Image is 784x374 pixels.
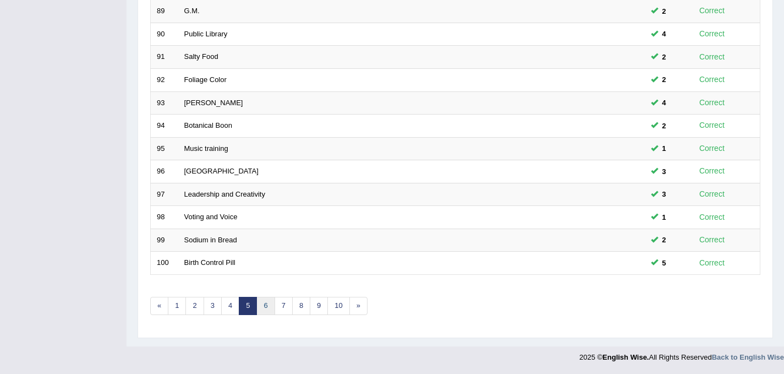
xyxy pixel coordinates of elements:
strong: English Wise. [602,353,649,361]
span: You can still take this question [658,212,671,223]
div: Correct [695,28,730,40]
a: 4 [221,297,239,315]
td: 96 [151,160,178,183]
div: Correct [695,211,730,224]
div: Correct [695,234,730,246]
a: 8 [292,297,310,315]
td: 98 [151,206,178,229]
span: You can still take this question [658,6,671,17]
a: » [349,297,368,315]
a: Leadership and Creativity [184,190,265,198]
a: Voting and Voice [184,213,238,221]
div: Correct [695,257,730,269]
span: You can still take this question [658,51,671,63]
a: 3 [204,297,222,315]
div: Correct [695,165,730,177]
span: You can still take this question [658,97,671,109]
div: 2025 © All Rights Reserved [579,346,784,362]
a: Foliage Color [184,75,227,84]
td: 95 [151,137,178,160]
a: Back to English Wise [712,353,784,361]
a: G.M. [184,7,200,15]
div: Correct [695,119,730,132]
a: [PERSON_NAME] [184,99,243,107]
td: 94 [151,115,178,138]
a: 1 [168,297,186,315]
td: 97 [151,183,178,206]
span: You can still take this question [658,28,671,40]
span: You can still take this question [658,120,671,132]
div: Correct [695,73,730,86]
a: Sodium in Bread [184,236,237,244]
a: Salty Food [184,52,218,61]
a: Birth Control Pill [184,258,235,267]
a: 10 [327,297,349,315]
a: Botanical Boon [184,121,232,129]
div: Correct [695,4,730,17]
td: 93 [151,91,178,115]
a: 7 [275,297,293,315]
span: You can still take this question [658,188,671,200]
a: Public Library [184,30,228,38]
span: You can still take this question [658,143,671,154]
td: 92 [151,68,178,91]
a: [GEOGRAPHIC_DATA] [184,167,259,175]
a: « [150,297,168,315]
div: Correct [695,96,730,109]
span: You can still take this question [658,74,671,85]
span: You can still take this question [658,166,671,177]
a: 5 [239,297,257,315]
span: You can still take this question [658,234,671,246]
td: 90 [151,23,178,46]
td: 100 [151,252,178,275]
td: 99 [151,229,178,252]
a: 9 [310,297,328,315]
a: 2 [185,297,204,315]
div: Correct [695,188,730,200]
a: 6 [256,297,275,315]
div: Correct [695,142,730,155]
span: You can still take this question [658,257,671,269]
a: Music training [184,144,228,153]
td: 91 [151,46,178,69]
div: Correct [695,51,730,63]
